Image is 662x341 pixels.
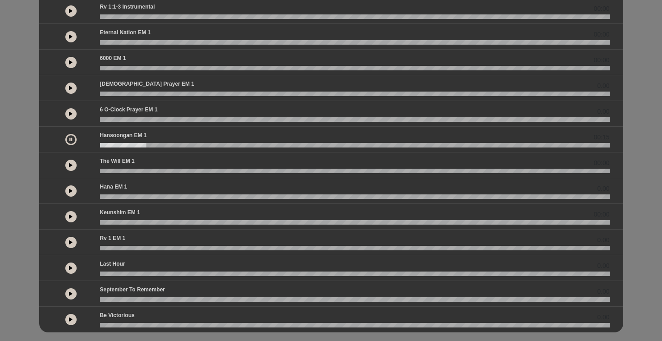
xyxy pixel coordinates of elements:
p: [DEMOGRAPHIC_DATA] prayer EM 1 [100,80,195,88]
span: 0.00 [597,287,609,296]
span: 0.00 [597,184,609,194]
p: Rv 1 EM 1 [100,234,126,242]
span: 00:15 [594,133,609,142]
span: 00:00 [594,30,609,39]
p: Rv 1:1-3 Instrumental [100,3,155,11]
span: 0.00 [597,81,609,91]
p: The Will EM 1 [100,157,135,165]
span: 0.00 [597,235,609,245]
span: 00:00 [594,55,609,65]
p: Keunshim EM 1 [100,208,140,217]
p: Hansoongan EM 1 [100,131,147,139]
p: 6 o-clock prayer EM 1 [100,106,158,114]
p: Be Victorious [100,311,135,319]
span: 0.00 [597,313,609,322]
span: 0.00 [597,261,609,271]
span: 0.00 [597,107,609,116]
span: 00:00 [594,4,609,14]
span: 00:00 [594,158,609,168]
span: 00:00 [594,210,609,219]
p: 6000 EM 1 [100,54,126,62]
p: September to Remember [100,286,165,294]
p: Eternal Nation EM 1 [100,28,151,37]
p: Last Hour [100,260,125,268]
p: Hana EM 1 [100,183,128,191]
